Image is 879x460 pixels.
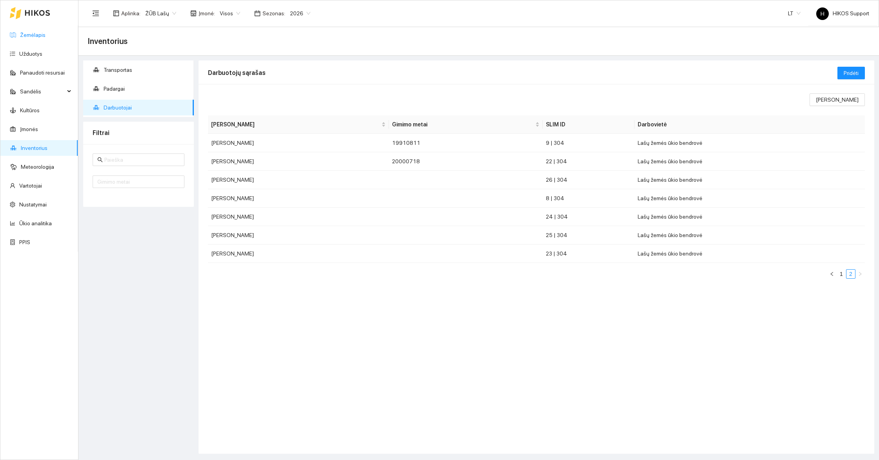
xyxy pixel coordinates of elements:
[208,152,389,171] td: [PERSON_NAME]
[208,208,389,226] td: [PERSON_NAME]
[104,62,188,78] span: Transportas
[543,171,635,189] td: 26 | 304
[788,7,801,19] span: LT
[837,270,846,278] a: 1
[20,126,38,132] a: Įmonės
[837,269,846,279] li: 1
[220,7,240,19] span: Visos
[254,10,261,16] span: calendar
[635,134,865,152] td: Lašų žemės ūkio bendrovė
[389,152,543,171] td: 20000718
[113,10,119,16] span: layout
[190,10,197,16] span: shop
[846,269,855,279] li: 2
[20,84,65,99] span: Sandėlis
[20,107,40,113] a: Kultūros
[543,189,635,208] td: 8 | 304
[821,7,824,20] span: H
[635,115,865,134] th: Darbovietė
[810,93,865,106] button: [PERSON_NAME]
[104,81,188,97] span: Padargai
[104,155,180,164] input: Paieška
[21,145,47,151] a: Inventorius
[816,95,859,104] span: [PERSON_NAME]
[97,157,103,162] span: search
[208,62,837,84] div: Darbuotojų sąrašas
[389,134,543,152] td: 19910811
[543,152,635,171] td: 22 | 304
[543,115,635,134] th: SLIM ID
[20,69,65,76] a: Panaudoti resursai
[855,269,865,279] button: right
[121,9,140,18] span: Aplinka :
[827,269,837,279] button: left
[19,51,42,57] a: Užduotys
[389,115,543,134] th: this column's title is Gimimo metai,this column is sortable
[208,245,389,263] td: [PERSON_NAME]
[20,32,46,38] a: Žemėlapis
[145,7,176,19] span: ŽŪB Lašų
[208,171,389,189] td: [PERSON_NAME]
[844,69,859,77] span: Pridėti
[543,208,635,226] td: 24 | 304
[92,10,99,17] span: menu-fold
[208,134,389,152] td: [PERSON_NAME]
[19,220,52,226] a: Ūkio analitika
[846,270,855,278] a: 2
[208,226,389,245] td: [PERSON_NAME]
[635,245,865,263] td: Lašų žemės ūkio bendrovė
[211,120,380,129] span: [PERSON_NAME]
[830,272,834,276] span: left
[290,7,310,19] span: 2026
[816,10,869,16] span: HIKOS Support
[93,175,184,188] input: Gimimo metai
[635,152,865,171] td: Lašų žemės ūkio bendrovė
[635,189,865,208] td: Lašų žemės ūkio bendrovė
[208,189,389,208] td: [PERSON_NAME]
[635,226,865,245] td: Lašų žemės ūkio bendrovė
[93,122,184,144] div: Filtrai
[392,120,534,129] span: Gimimo metai
[827,269,837,279] li: Atgal
[208,115,389,134] th: this column's title is Vardas Pavardė,this column is sortable
[837,67,865,79] button: Pridėti
[543,245,635,263] td: 23 | 304
[263,9,285,18] span: Sezonas :
[635,208,865,226] td: Lašų žemės ūkio bendrovė
[858,272,863,276] span: right
[855,269,865,279] li: Pirmyn
[88,5,104,21] button: menu-fold
[88,35,128,47] span: Inventorius
[104,100,188,115] span: Darbuotojai
[199,9,215,18] span: Įmonė :
[19,183,42,189] a: Vartotojai
[543,134,635,152] td: 9 | 304
[19,201,47,208] a: Nustatymai
[19,239,30,245] a: PPIS
[635,171,865,189] td: Lašų žemės ūkio bendrovė
[543,226,635,245] td: 25 | 304
[21,164,54,170] a: Meteorologija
